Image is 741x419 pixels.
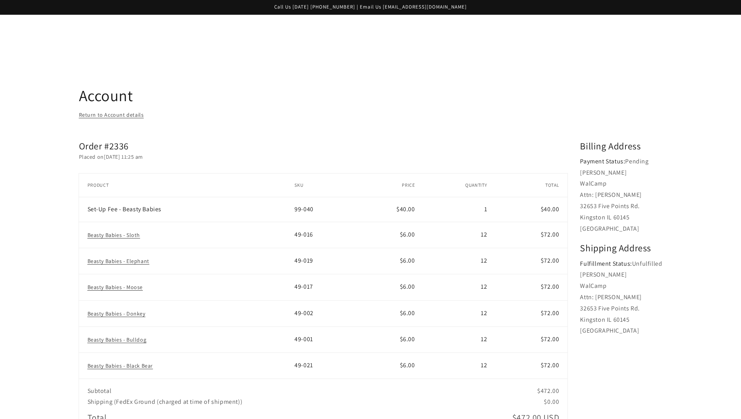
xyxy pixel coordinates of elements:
[496,396,568,407] td: $0.00
[496,379,568,396] td: $472.00
[580,242,662,254] h2: Shipping Address
[294,222,359,248] td: 49-016
[496,174,568,197] th: Total
[88,336,147,343] a: Beasty Babies - Bulldog
[400,282,415,291] span: $6.00
[580,156,662,167] p: Pending
[79,174,295,197] th: Product
[496,274,568,300] td: $72.00
[294,300,359,326] td: 49-002
[79,140,568,152] h2: Order #2336
[79,110,144,120] a: Return to Account details
[79,85,662,105] h1: Account
[79,379,496,396] td: Subtotal
[496,197,568,222] td: $40.00
[424,248,496,274] td: 12
[79,152,568,162] p: Placed on
[400,309,415,317] span: $6.00
[400,230,415,238] span: $6.00
[424,222,496,248] td: 12
[580,269,662,337] p: [PERSON_NAME] WalCamp Attn: [PERSON_NAME] 32653 Five Points Rd. Kingston IL 60145 [GEOGRAPHIC_DATA]
[88,206,162,212] p: Set-Up Fee - Beasty Babies
[496,353,568,379] td: $72.00
[496,222,568,248] td: $72.00
[294,353,359,379] td: 49-021
[496,248,568,274] td: $72.00
[294,248,359,274] td: 49-019
[294,274,359,300] td: 49-017
[424,353,496,379] td: 12
[424,300,496,326] td: 12
[580,157,625,165] strong: Payment Status:
[400,361,415,369] span: $6.00
[580,167,662,235] p: [PERSON_NAME] WalCamp Attn: [PERSON_NAME] 32653 Five Points Rd. Kingston IL 60145 [GEOGRAPHIC_DATA]
[580,258,662,270] p: Unfulfilled
[396,205,415,213] span: $40.00
[294,326,359,352] td: 49-001
[400,335,415,343] span: $6.00
[496,300,568,326] td: $72.00
[88,310,145,317] a: Beasty Babies - Donkey
[496,326,568,352] td: $72.00
[104,153,143,160] time: [DATE] 11:25 am
[580,259,632,268] strong: Fulfillment Status:
[294,197,359,222] td: 99-040
[424,326,496,352] td: 12
[424,174,496,197] th: Quantity
[88,231,140,238] a: Beasty Babies - Sloth
[88,362,153,369] a: Beasty Babies - Black Bear
[79,396,496,407] td: Shipping (FedEx Ground (charged at time of shipment))
[424,197,496,222] td: 1
[400,256,415,265] span: $6.00
[88,284,143,291] a: Beasty Babies - Moose
[424,274,496,300] td: 12
[580,140,662,152] h2: Billing Address
[294,174,359,197] th: SKU
[88,258,149,265] a: Beasty Babies - Elephant
[359,174,424,197] th: Price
